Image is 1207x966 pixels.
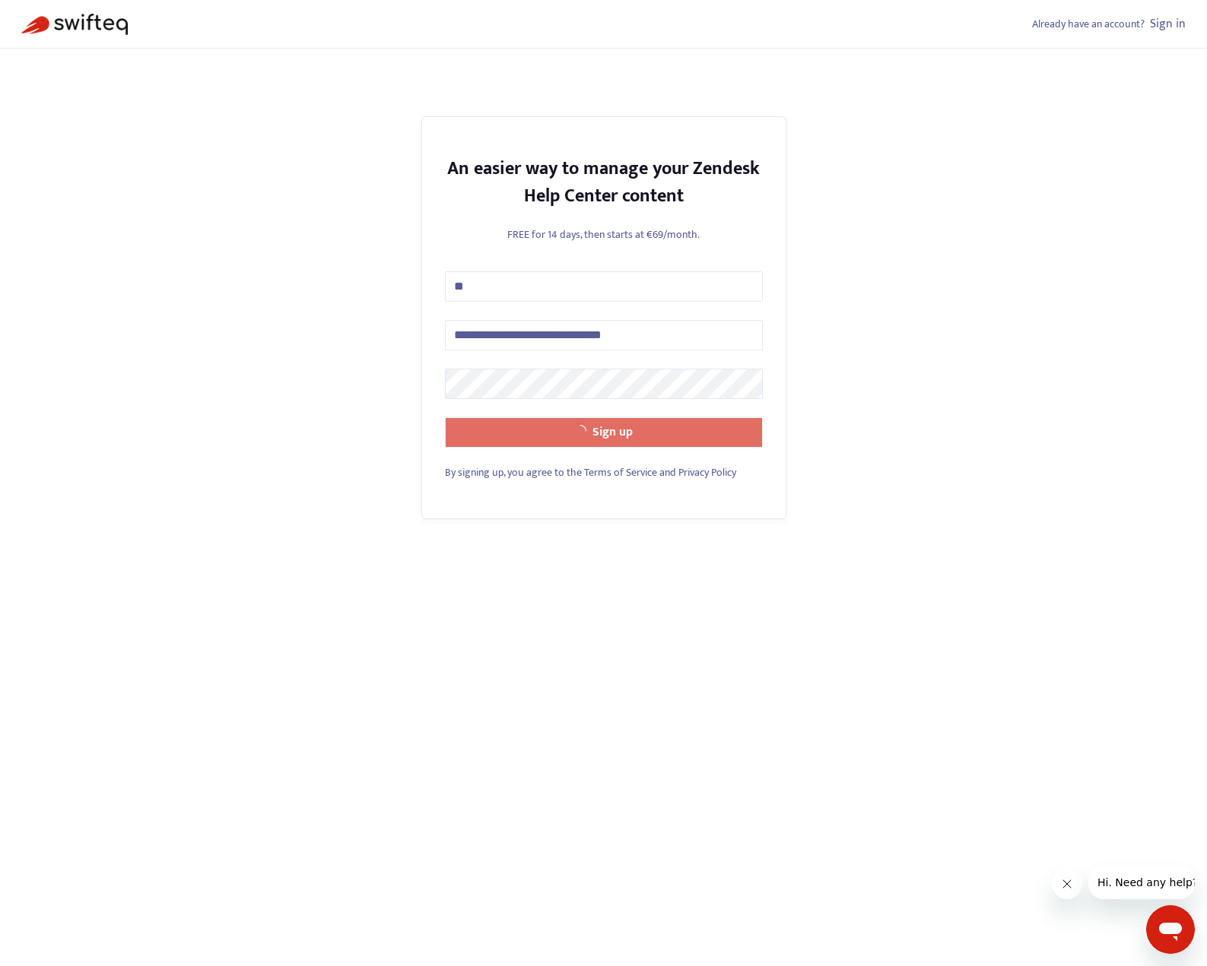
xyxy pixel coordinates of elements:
[678,464,736,481] a: Privacy Policy
[592,422,633,442] strong: Sign up
[445,464,582,481] span: By signing up, you agree to the
[1146,905,1195,954] iframe: Button to launch messaging window
[447,154,760,211] strong: An easier way to manage your Zendesk Help Center content
[584,464,657,481] a: Terms of Service
[9,11,110,23] span: Hi. Need any help?
[445,464,763,480] div: and
[445,226,763,242] p: FREE for 14 days, then starts at €69/month.
[1032,15,1145,33] span: Already have an account?
[1052,869,1082,899] iframe: Close message
[1088,866,1195,899] iframe: Message from company
[1150,14,1186,34] a: Sign in
[21,14,128,35] img: Swifteq
[573,424,588,439] span: loading
[445,417,763,448] button: Sign up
